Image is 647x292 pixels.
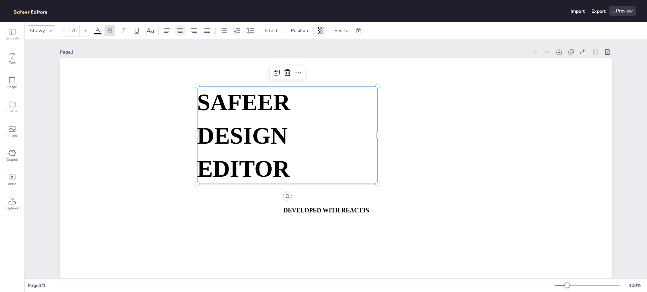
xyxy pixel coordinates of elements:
[263,27,281,34] span: Effects
[7,84,17,90] span: Shape
[609,6,636,16] div: Preview
[289,27,309,34] span: Position
[9,60,16,65] span: Text
[591,8,606,14] div: Export
[7,206,18,211] span: Upload
[197,90,290,116] span: SAFEER
[29,26,46,35] div: Chewy
[6,157,18,163] span: Graphic
[283,207,369,214] strong: DEVELOPED WITH REACTJS
[571,8,585,14] div: Import
[28,282,555,289] div: Page 1 / 1
[7,109,17,114] span: Frame
[333,27,350,34] span: Resize
[197,123,290,182] span: DESIGN EDITOR
[7,133,17,138] span: Image
[5,36,19,41] span: Template
[60,49,527,55] div: Page 1
[8,181,17,187] span: Video
[627,282,643,289] div: 100 %
[11,6,57,16] img: logo.png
